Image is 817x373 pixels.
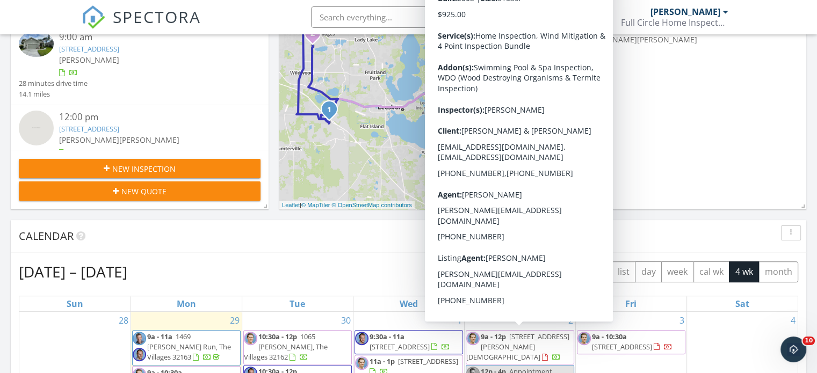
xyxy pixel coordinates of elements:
a: Go to October 1, 2025 [455,312,464,329]
img: The Best Home Inspection Software - Spectora [82,5,105,29]
span: 9a - 11a [147,332,172,341]
div: 12:00 pm [59,111,241,124]
a: Monday [175,296,198,311]
div: 2512 Baywater Rd, Tavares, FL 32778 [459,96,466,102]
span: 10 [802,337,815,345]
button: New Quote [19,181,261,201]
a: Leaflet [282,202,300,208]
span: Calendar [19,229,74,243]
i: 1 [457,93,461,100]
a: © OpenStreetMap contributors [332,202,412,208]
a: 9a - 12p [STREET_ADDRESS][PERSON_NAME][DEMOGRAPHIC_DATA] [466,332,569,362]
span: [STREET_ADDRESS][PERSON_NAME][DEMOGRAPHIC_DATA] [466,332,569,362]
a: 9:30a - 11a [STREET_ADDRESS] [370,332,450,352]
img: streetview [19,111,54,145]
a: SPECTORA [82,14,201,37]
a: Go to September 30, 2025 [339,312,353,329]
a: Go to October 2, 2025 [566,312,575,329]
a: 9a - 11a 1469 [PERSON_NAME] Run, The Villages 32163 [132,330,241,365]
div: [PERSON_NAME] [650,6,720,17]
button: New Inspection [19,159,261,178]
button: [DATE] [510,261,549,282]
a: 9a - 12p [STREET_ADDRESS][PERSON_NAME][DEMOGRAPHIC_DATA] [466,330,574,365]
a: 9a - 11a 1469 [PERSON_NAME] Run, The Villages 32163 [147,332,231,362]
button: week [661,261,694,282]
div: 9:00 am [59,31,241,44]
div: Full Circle Home Inspectors [621,17,728,28]
a: Go to October 4, 2025 [789,312,798,329]
button: Previous [555,261,581,283]
span: [STREET_ADDRESS] [370,342,430,352]
a: [STREET_ADDRESS] [59,124,119,134]
button: 4 wk [729,261,759,282]
span: New Quote [121,186,167,197]
span: 1469 [PERSON_NAME] Run, The Villages 32163 [147,332,231,362]
div: 14.1 miles [19,89,88,99]
button: cal wk [693,261,730,282]
a: 9a - 10:30a [STREET_ADDRESS] [577,330,685,354]
div: 1469 Knudson Run, The Villages, FL 32163 [329,109,336,115]
span: 1065 [PERSON_NAME], The Villages 32162 [244,332,328,362]
i: 2 [310,30,315,38]
img: tay_blue.jpg [466,332,480,345]
a: © MapTiler [301,202,330,208]
button: month [758,261,798,282]
a: 12:00 pm [STREET_ADDRESS] [PERSON_NAME][PERSON_NAME] 42 minutes drive time 23.1 miles [19,111,261,179]
i: 1 [327,106,331,114]
a: Saturday [733,296,751,311]
button: Next [580,261,605,283]
img: alex_photo.jpeg [355,332,368,345]
a: Sunday [64,296,85,311]
h2: [DATE] – [DATE] [19,261,127,282]
span: 11a - 1p [370,356,395,366]
a: 9:00 am [STREET_ADDRESS] [PERSON_NAME] 28 minutes drive time 14.1 miles [19,31,261,99]
span: 9:30a - 11a [370,332,404,341]
span: [PERSON_NAME] [576,34,637,45]
a: Go to September 28, 2025 [117,312,131,329]
div: | [279,201,415,210]
span: [STREET_ADDRESS] [592,342,652,352]
img: tay_blue.jpg [355,356,368,370]
iframe: Intercom live chat [780,337,806,362]
a: 9a - 10:30a [STREET_ADDRESS] [592,332,673,352]
div: 10363 Addison Shore Way, Wildwood, FL 34484 [313,33,319,39]
a: Thursday [509,296,530,311]
span: [PERSON_NAME] [637,34,697,45]
span: 10:30a - 12p [258,332,297,341]
span: [PERSON_NAME] [119,135,179,145]
a: [STREET_ADDRESS] [59,44,119,54]
a: Tuesday [287,296,307,311]
span: 9a - 12p [481,332,506,341]
img: tay_blue.jpg [577,332,591,345]
img: 9574791%2Fcover_photos%2FvzuRvBixIiZNMYnHVy4L%2Fsmall.jpg [19,31,54,57]
a: 10:30a - 12p 1065 [PERSON_NAME], The Villages 32162 [243,330,352,365]
div: 28 minutes drive time [19,78,88,89]
input: Search everything... [311,6,526,28]
span: New Inspection [112,163,176,174]
div: 30844, Mission Ave, Tavares Florida 32778 [495,102,501,108]
a: 9:30a - 11a [STREET_ADDRESS] [355,330,463,354]
span: SPECTORA [113,5,201,28]
button: day [635,261,662,282]
img: alex_photo.jpeg [133,348,146,361]
button: list [611,261,635,282]
span: [PERSON_NAME] [59,135,119,145]
img: jim_blue2.jpg [133,332,146,345]
a: 10:30a - 12p 1065 [PERSON_NAME], The Villages 32162 [244,332,328,362]
span: 9a - 10:30a [592,332,627,341]
img: tay_blue.jpg [244,332,257,345]
a: Wednesday [397,296,420,311]
a: Go to October 3, 2025 [677,312,686,329]
span: [PERSON_NAME] [59,55,119,65]
span: [STREET_ADDRESS] [398,356,458,366]
a: Go to September 29, 2025 [228,312,242,329]
a: Friday [623,296,639,311]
